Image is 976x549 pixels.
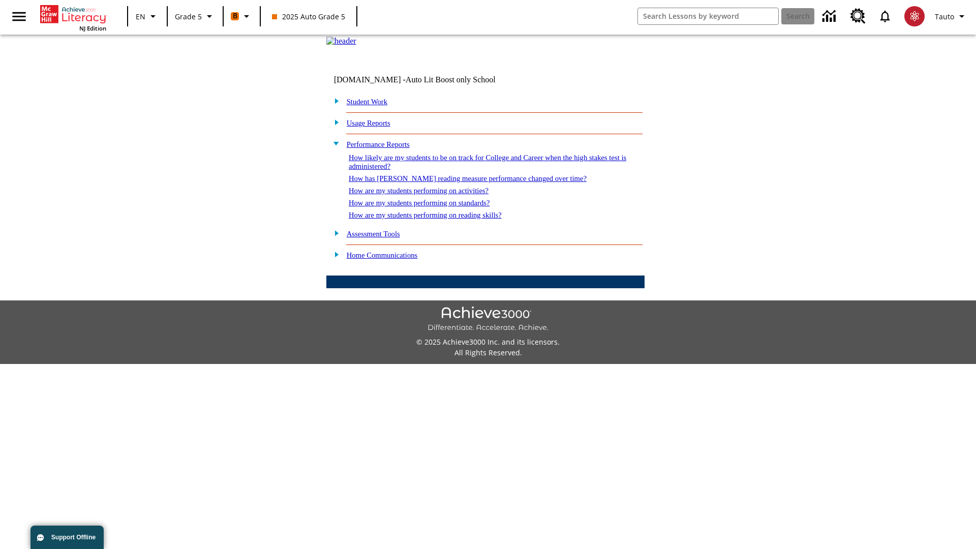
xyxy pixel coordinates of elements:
img: avatar image [904,6,925,26]
button: Support Offline [30,526,104,549]
a: Performance Reports [347,140,410,148]
span: EN [136,11,145,22]
img: plus.gif [329,250,340,259]
a: Assessment Tools [347,230,400,238]
img: plus.gif [329,117,340,127]
div: Home [40,3,106,32]
button: Language: EN, Select a language [131,7,164,25]
input: search field [638,8,778,24]
a: How are my students performing on reading skills? [349,211,502,219]
button: Grade: Grade 5, Select a grade [171,7,220,25]
a: Notifications [872,3,898,29]
a: How are my students performing on standards? [349,199,490,207]
a: Usage Reports [347,119,390,127]
a: How are my students performing on activities? [349,187,489,195]
img: header [326,37,356,46]
button: Boost Class color is orange. Change class color [227,7,257,25]
button: Open side menu [4,2,34,32]
button: Select a new avatar [898,3,931,29]
img: plus.gif [329,228,340,237]
a: Resource Center, Will open in new tab [844,3,872,30]
a: Student Work [347,98,387,106]
span: B [233,10,237,22]
img: Achieve3000 Differentiate Accelerate Achieve [428,307,548,332]
a: Home Communications [347,251,418,259]
span: 2025 Auto Grade 5 [272,11,345,22]
a: How likely are my students to be on track for College and Career when the high stakes test is adm... [349,154,626,170]
a: Data Center [816,3,844,30]
span: NJ Edition [79,24,106,32]
img: minus.gif [329,139,340,148]
span: Support Offline [51,534,96,541]
img: plus.gif [329,96,340,105]
button: Profile/Settings [931,7,972,25]
span: Grade 5 [175,11,202,22]
td: [DOMAIN_NAME] - [334,75,521,84]
nobr: Auto Lit Boost only School [406,75,496,84]
span: Tauto [935,11,954,22]
a: How has [PERSON_NAME] reading measure performance changed over time? [349,174,587,182]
